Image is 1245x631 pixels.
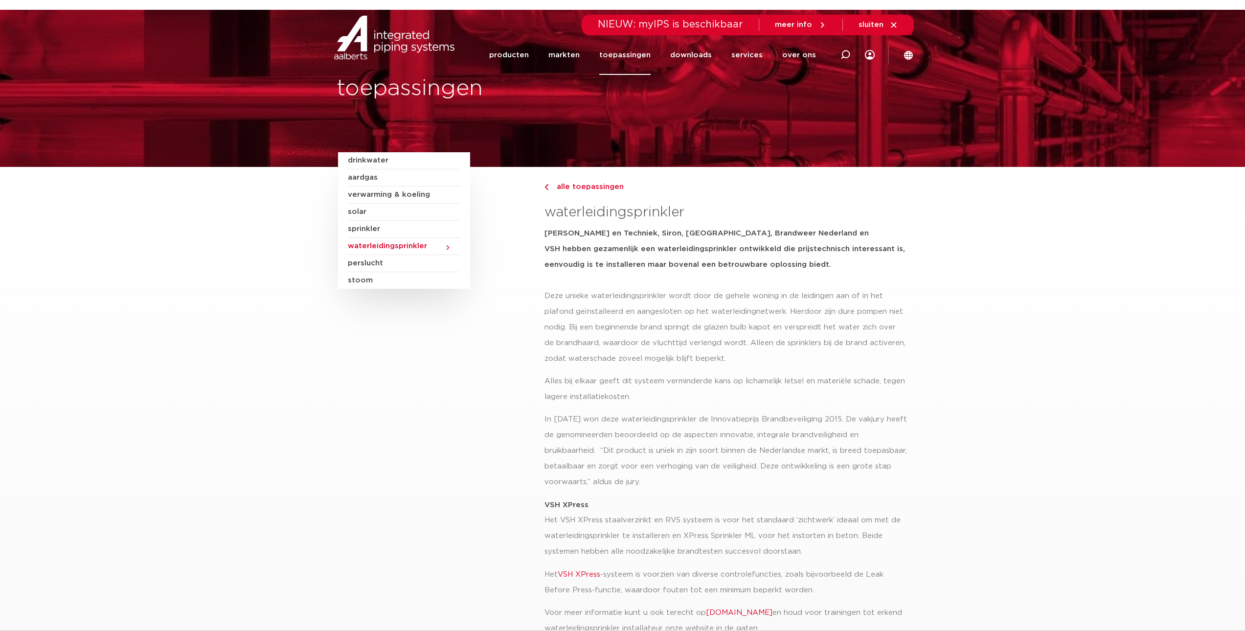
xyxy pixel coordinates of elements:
[598,20,743,29] span: NIEUW: myIPS is beschikbaar
[348,169,460,187] a: aardgas
[348,221,460,238] a: sprinkler
[599,35,651,75] a: toepassingen
[544,412,907,490] p: In [DATE] won deze waterleidingsprinkler de Innovatieprijs Brandbeveiliging 2015. De vakjury heef...
[544,567,907,598] p: Het -systeem is voorzien van diverse controlefuncties, zoals bijvoorbeeld de Leak Before Press-fu...
[348,152,460,169] a: drinkwater
[544,501,589,509] strong: VSH XPress
[544,181,907,193] a: alle toepassingen
[865,35,875,75] div: my IPS
[859,21,898,29] a: sluiten
[544,184,548,190] img: chevron-right.svg
[544,288,907,367] p: Deze unieke waterleidingsprinkler wordt door de gehele woning in de leidingen aan of in het plafo...
[489,35,816,75] nav: Menu
[544,226,907,273] h5: [PERSON_NAME] en Techniek, Siron, [GEOGRAPHIC_DATA], Brandweer Nederland en VSH hebben gezamenlij...
[544,374,907,405] p: Alles bij elkaar geeft dit systeem verminderde kans op lichamelijk letsel en materiële schade, te...
[670,35,712,75] a: downloads
[489,35,529,75] a: producten
[548,35,580,75] a: markten
[706,609,772,616] a: [DOMAIN_NAME]
[348,272,460,289] a: stoom
[348,238,460,255] a: waterleidingsprinkler
[859,21,883,28] span: sluiten
[348,255,460,272] a: perslucht
[731,35,763,75] a: services
[782,35,816,75] a: over ons
[558,571,600,578] a: VSH XPress
[544,501,901,556] span: Het VSH XPress staalverzinkt en RVS systeem is voor het standaard ‘zichtwerk’ ideaal om met de wa...
[775,21,812,28] span: meer info
[544,203,907,222] h3: waterleidingsprinkler
[775,21,827,29] a: meer info
[348,187,460,204] a: verwarming & koeling
[337,73,618,104] h1: toepassingen
[348,204,460,221] a: solar
[551,183,624,190] span: alle toepassingen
